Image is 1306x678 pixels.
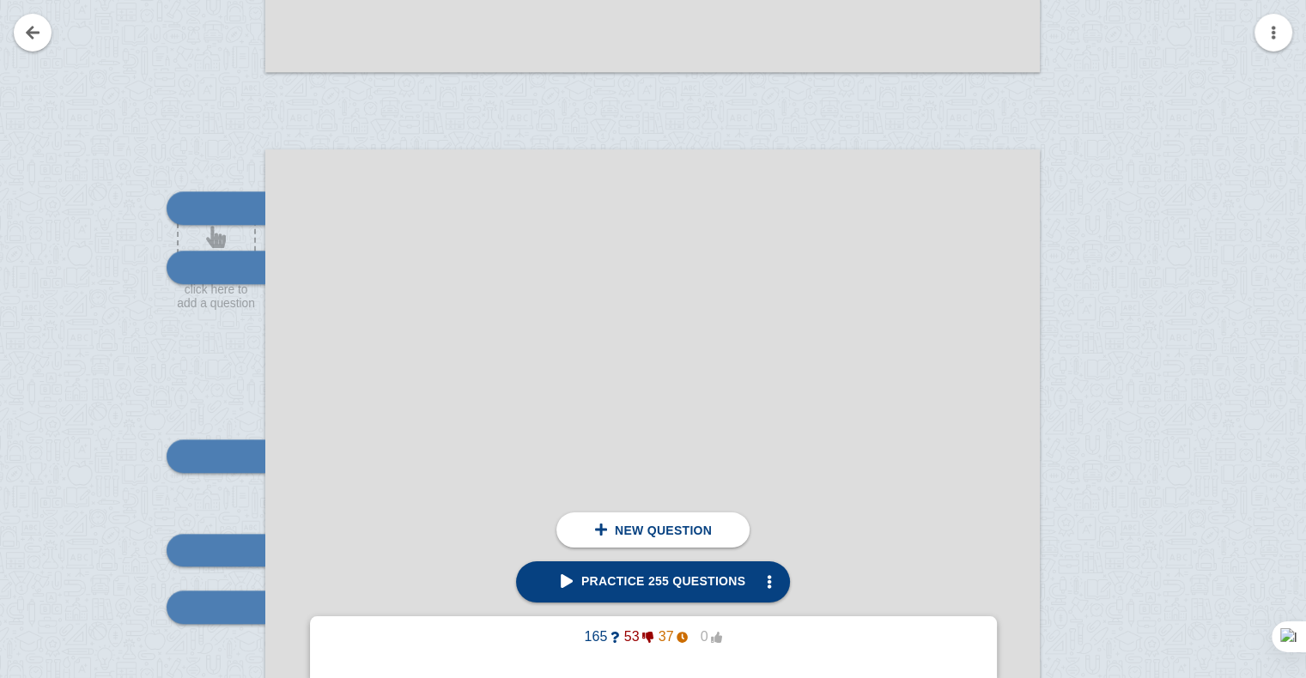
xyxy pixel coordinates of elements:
span: Practice 255 questions [561,574,745,588]
span: 0 [688,629,722,645]
span: 165 [585,629,619,645]
span: 53 [619,629,653,645]
a: Go back to your notes [14,14,52,51]
a: Practice 255 questions [516,561,790,602]
span: New question [615,524,712,537]
button: 16553370 [571,623,736,651]
span: 37 [653,629,688,645]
